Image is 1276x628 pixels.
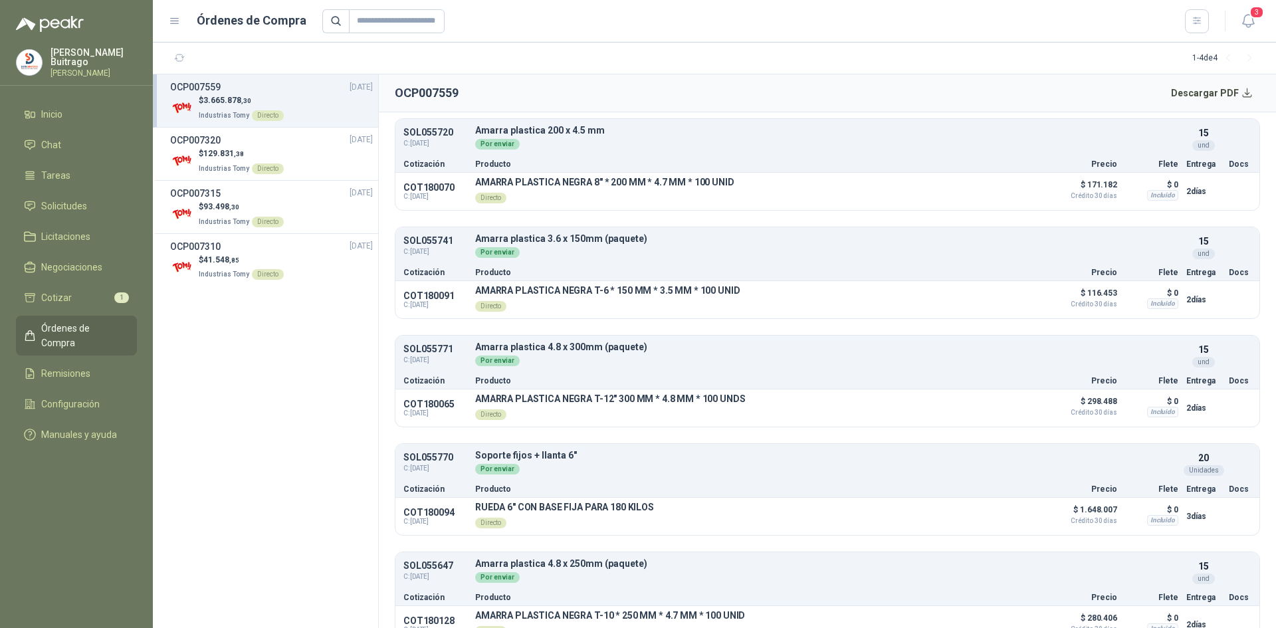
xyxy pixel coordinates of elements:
[475,126,1178,136] p: Amarra plastica 200 x 4.5 mm
[475,301,506,312] div: Directo
[41,427,117,442] span: Manuales y ayuda
[1236,9,1260,33] button: 3
[475,160,1043,168] p: Producto
[197,11,306,30] h1: Órdenes de Compra
[475,485,1043,493] p: Producto
[41,397,100,411] span: Configuración
[395,84,459,102] h2: OCP007559
[1125,610,1178,626] p: $ 0
[170,239,221,254] h3: OCP007310
[41,168,70,183] span: Tareas
[1184,465,1224,476] div: Unidades
[475,139,520,150] div: Por enviar
[16,422,137,447] a: Manuales y ayuda
[403,236,467,246] p: SOL055741
[403,355,467,366] span: C: [DATE]
[1192,357,1215,367] div: und
[403,518,467,526] span: C: [DATE]
[16,16,84,32] img: Logo peakr
[403,561,467,571] p: SOL055647
[203,255,239,264] span: 41.548
[1192,48,1260,69] div: 1 - 4 de 4
[475,377,1043,385] p: Producto
[1147,515,1178,526] div: Incluido
[403,615,467,626] p: COT180128
[403,453,467,463] p: SOL055770
[1051,377,1117,385] p: Precio
[16,316,137,356] a: Órdenes de Compra
[475,177,734,187] p: AMARRA PLASTICA NEGRA 8" * 200 MM * 4.7 MM * 100 UNID
[1198,126,1209,140] p: 15
[1051,301,1117,308] span: Crédito 30 días
[41,321,124,350] span: Órdenes de Compra
[403,344,467,354] p: SOL055771
[1125,177,1178,193] p: $ 0
[1125,502,1178,518] p: $ 0
[16,391,137,417] a: Configuración
[475,247,520,258] div: Por enviar
[1198,234,1209,249] p: 15
[234,150,244,157] span: ,38
[475,193,506,203] div: Directo
[16,255,137,280] a: Negociaciones
[16,285,137,310] a: Cotizar1
[170,203,193,226] img: Company Logo
[17,50,42,75] img: Company Logo
[475,502,654,512] p: RUEDA 6" CON BASE FIJA PARA 180 KILOS
[1051,502,1117,524] p: $ 1.648.007
[1147,407,1178,417] div: Incluido
[403,399,467,409] p: COT180065
[1051,393,1117,416] p: $ 298.488
[475,464,520,474] div: Por enviar
[1186,400,1221,416] p: 2 días
[170,80,373,122] a: OCP007559[DATE] Company Logo$3.665.878,30Industrias TomyDirecto
[199,165,249,172] span: Industrias Tomy
[403,507,467,518] p: COT180094
[475,268,1043,276] p: Producto
[1192,249,1215,259] div: und
[1186,508,1221,524] p: 3 días
[16,132,137,157] a: Chat
[1147,190,1178,201] div: Incluido
[170,150,193,173] img: Company Logo
[403,572,467,582] span: C: [DATE]
[1125,285,1178,301] p: $ 0
[1229,377,1251,385] p: Docs
[170,186,373,228] a: OCP007315[DATE] Company Logo$93.498,30Industrias TomyDirecto
[203,149,244,158] span: 129.831
[403,138,467,149] span: C: [DATE]
[1229,593,1251,601] p: Docs
[41,366,90,381] span: Remisiones
[1051,268,1117,276] p: Precio
[1051,160,1117,168] p: Precio
[252,110,284,121] div: Directo
[41,290,72,305] span: Cotizar
[41,138,61,152] span: Chat
[1125,268,1178,276] p: Flete
[1164,80,1261,106] button: Descargar PDF
[170,96,193,120] img: Company Logo
[229,203,239,211] span: ,30
[1198,559,1209,574] p: 15
[170,133,373,175] a: OCP007320[DATE] Company Logo$129.831,38Industrias TomyDirecto
[41,107,62,122] span: Inicio
[403,128,467,138] p: SOL055720
[16,193,137,219] a: Solicitudes
[199,112,249,119] span: Industrias Tomy
[1186,593,1221,601] p: Entrega
[1192,574,1215,584] div: und
[403,485,467,493] p: Cotización
[1198,342,1209,357] p: 15
[170,80,221,94] h3: OCP007559
[199,148,284,160] p: $
[114,292,129,303] span: 1
[1229,268,1251,276] p: Docs
[199,201,284,213] p: $
[403,182,467,193] p: COT180070
[1198,451,1209,465] p: 20
[1186,268,1221,276] p: Entrega
[1125,593,1178,601] p: Flete
[1125,377,1178,385] p: Flete
[51,48,137,66] p: [PERSON_NAME] Buitrago
[1051,409,1117,416] span: Crédito 30 días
